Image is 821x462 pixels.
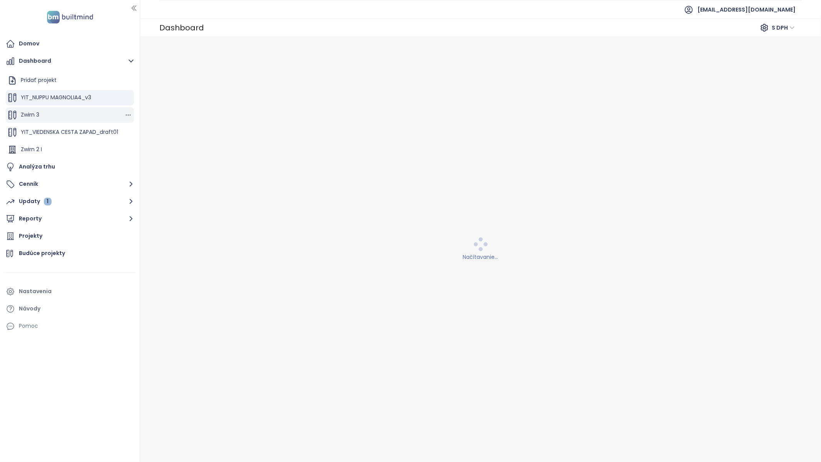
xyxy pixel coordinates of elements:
[4,301,136,317] a: Návody
[4,177,136,192] button: Cenník
[21,93,91,101] span: YIT_NUPPU MAGNOLIA4_v3
[6,107,134,123] div: Zwirn 3
[6,125,134,140] div: YIT_VIEDENSKA CESTA ZAPAD_draft01
[772,22,795,33] span: S DPH
[4,53,136,69] button: Dashboard
[19,304,40,314] div: Návody
[19,162,55,172] div: Analýza trhu
[19,197,52,206] div: Updaty
[4,228,136,244] a: Projekty
[6,142,134,157] div: Zwirn 2 I
[697,0,796,19] span: [EMAIL_ADDRESS][DOMAIN_NAME]
[6,90,134,105] div: YIT_NUPPU MAGNOLIA4_v3
[45,9,95,25] img: logo
[21,111,39,118] span: Zwirn 3
[19,231,42,241] div: Projekty
[19,321,38,331] div: Pomoc
[159,20,204,35] div: Dashboard
[4,159,136,175] a: Analýza trhu
[19,249,65,258] div: Budúce projekty
[4,319,136,334] div: Pomoc
[145,253,816,261] div: Načítavanie...
[21,128,118,136] span: YIT_VIEDENSKA CESTA ZAPAD_draft01
[4,246,136,261] a: Budúce projekty
[44,198,52,205] div: 1
[6,73,134,88] div: Pridať projekt
[4,284,136,299] a: Nastavenia
[21,145,42,153] span: Zwirn 2 I
[21,75,57,85] div: Pridať projekt
[4,36,136,52] a: Domov
[4,194,136,209] button: Updaty 1
[19,39,39,48] div: Domov
[4,211,136,227] button: Reporty
[19,287,52,296] div: Nastavenia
